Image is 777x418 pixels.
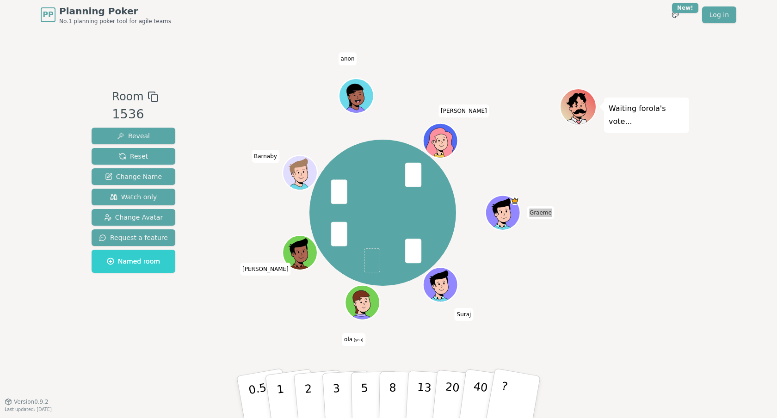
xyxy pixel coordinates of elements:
[455,308,474,321] span: Click to change your name
[112,88,143,105] span: Room
[119,152,148,161] span: Reset
[107,257,160,266] span: Named room
[99,233,168,242] span: Request a feature
[104,213,163,222] span: Change Avatar
[438,104,489,117] span: Click to change your name
[92,168,175,185] button: Change Name
[342,333,366,346] span: Click to change your name
[105,172,162,181] span: Change Name
[527,206,554,219] span: Click to change your name
[59,18,171,25] span: No.1 planning poker tool for agile teams
[112,105,158,124] div: 1536
[510,197,519,205] span: Graeme is the host
[14,398,49,406] span: Version 0.9.2
[352,338,364,342] span: (you)
[92,250,175,273] button: Named room
[339,52,357,65] span: Click to change your name
[117,131,150,141] span: Reveal
[240,263,291,276] span: Click to change your name
[92,229,175,246] button: Request a feature
[92,148,175,165] button: Reset
[667,6,684,23] button: New!
[252,150,279,163] span: Click to change your name
[43,9,53,20] span: PP
[346,286,379,319] button: Click to change your avatar
[41,5,171,25] a: PPPlanning PokerNo.1 planning poker tool for agile teams
[59,5,171,18] span: Planning Poker
[5,398,49,406] button: Version0.9.2
[5,407,52,412] span: Last updated: [DATE]
[609,102,684,128] p: Waiting for ola 's vote...
[92,189,175,205] button: Watch only
[110,192,157,202] span: Watch only
[92,128,175,144] button: Reveal
[672,3,698,13] div: New!
[702,6,736,23] a: Log in
[92,209,175,226] button: Change Avatar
